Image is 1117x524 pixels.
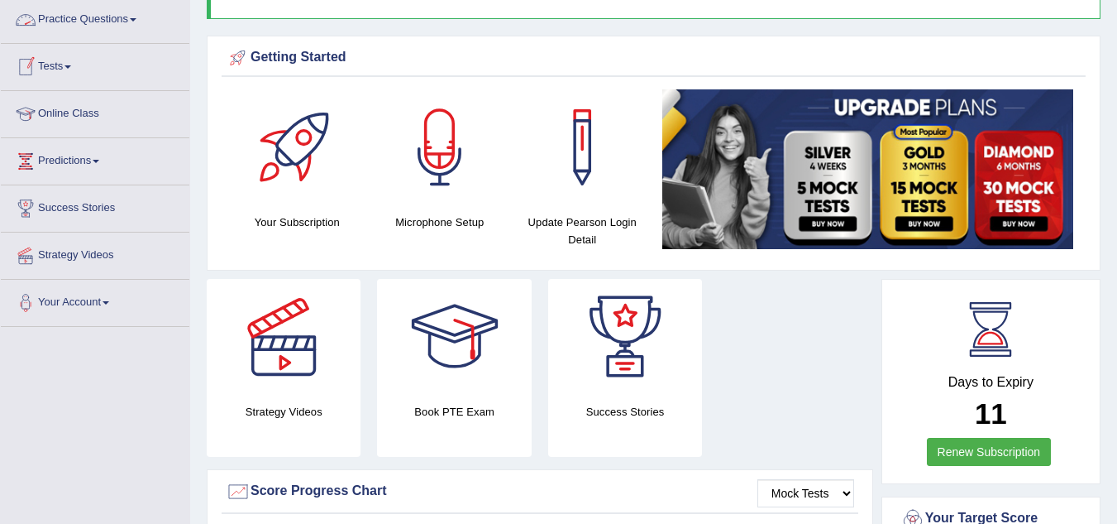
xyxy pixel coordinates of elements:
a: Online Class [1,91,189,132]
div: Score Progress Chart [226,479,854,504]
a: Tests [1,44,189,85]
a: Your Account [1,280,189,321]
img: small5.jpg [662,89,1074,249]
h4: Your Subscription [234,214,360,231]
div: Getting Started [226,46,1081,70]
a: Predictions [1,138,189,180]
a: Strategy Videos [1,233,189,274]
h4: Success Stories [548,403,702,421]
h4: Strategy Videos [207,403,360,421]
a: Renew Subscription [927,438,1052,466]
h4: Microphone Setup [377,214,504,231]
b: 11 [975,397,1007,430]
h4: Days to Expiry [900,375,1081,390]
a: Success Stories [1,185,189,227]
h4: Update Pearson Login Detail [519,214,646,248]
h4: Book PTE Exam [377,403,531,421]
